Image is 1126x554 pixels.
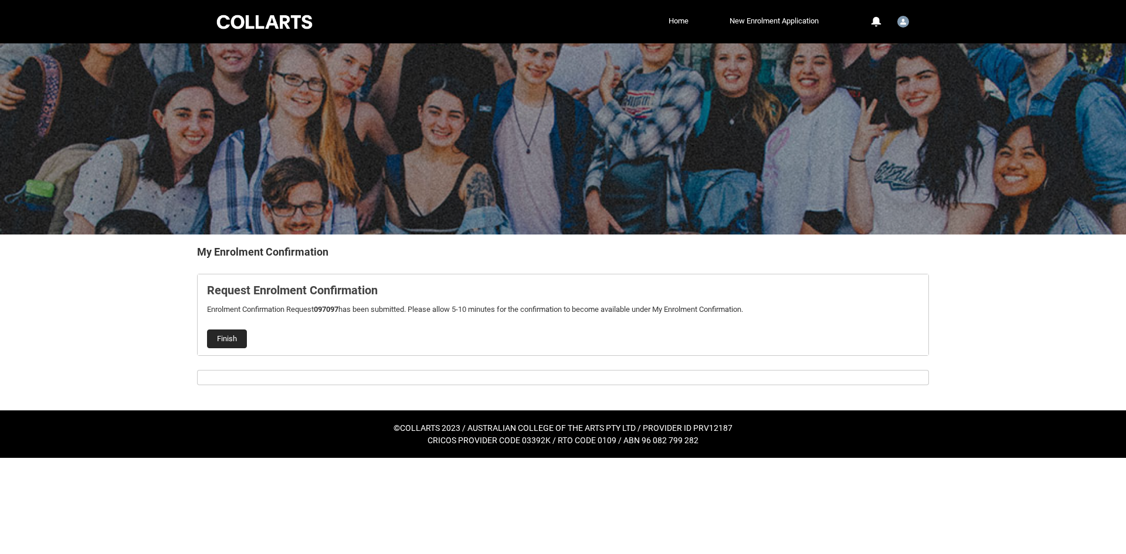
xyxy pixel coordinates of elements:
[727,12,822,30] a: New Enrolment Application
[207,329,247,348] button: Finish
[666,12,691,30] a: Home
[207,304,919,315] p: Enrolment Confirmation Request has been submitted. Please allow 5-10 minutes for the confirmation...
[894,11,912,30] button: User Profile Student.tberghe.20253286
[897,16,909,28] img: Student.tberghe.20253286
[197,274,929,356] article: REDU_Generate_Enrolment_Confirmation flow
[197,246,328,258] b: My Enrolment Confirmation
[207,283,378,297] b: Request Enrolment Confirmation
[314,305,338,314] b: 097097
